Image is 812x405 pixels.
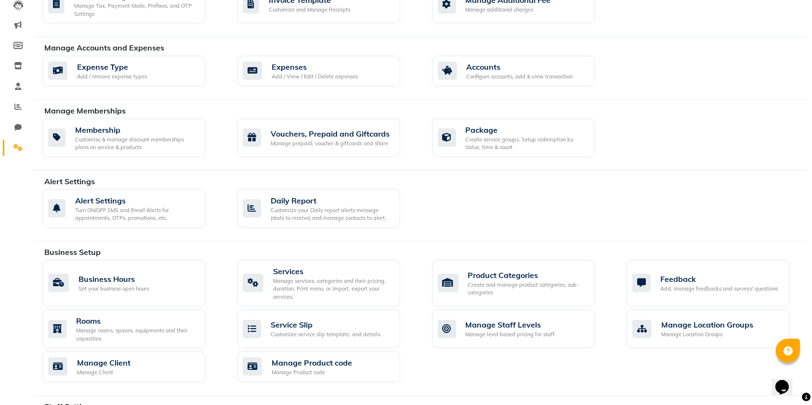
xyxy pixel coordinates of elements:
[272,357,352,368] div: Manage Product code
[271,206,392,222] div: Customize your Daily report alerts message (stats to receive) and manage contacts to alert.
[75,195,197,206] div: Alert Settings
[43,56,223,86] a: Expense TypeAdd / remove expense types
[660,273,778,285] div: Feedback
[75,206,197,222] div: Turn ON/OFF SMS and Email Alerts for appointments, OTPs, promotions, etc.
[271,128,390,139] div: Vouchers, Prepaid and Giftcards
[76,327,197,342] div: Manage rooms, spaces, equipments and their capacities.
[466,136,587,152] div: Create service groups, Setup redemption by Value, time & count
[272,61,358,73] div: Expenses
[466,319,555,330] div: Manage Staff Levels
[627,260,807,306] a: FeedbackAdd, manage feedbacks and surveys' questions
[466,6,551,14] div: Manage additional charges
[432,310,613,348] a: Manage Staff LevelsManage level based pricing for staff
[661,330,753,339] div: Manage Location Groups
[467,61,573,73] div: Accounts
[466,330,555,339] div: Manage level based pricing for staff
[467,73,573,81] div: Configure accounts, add & view transaction
[43,310,223,348] a: RoomsManage rooms, spaces, equipments and their capacities.
[468,281,587,297] div: Create and manage product categories, sub-categories
[627,310,807,348] a: Manage Location GroupsManage Location Groups
[74,2,197,18] div: Manage Tax, Payment Mode, Prefixes, and OTP Settings
[237,310,418,348] a: Service SlipCustomize service slip template, and details.
[272,73,358,81] div: Add / View / Edit / Delete expenses
[79,285,149,293] div: Set your business open hours
[273,266,392,277] div: Services
[77,368,131,377] div: Manage Client
[75,124,197,136] div: Membership
[660,285,778,293] div: Add, manage feedbacks and surveys' questions
[661,319,753,330] div: Manage Location Groups
[43,352,223,382] a: Manage ClientManage Client
[79,273,149,285] div: Business Hours
[271,139,390,148] div: Manage prepaid, voucher & giftcards and share
[468,269,587,281] div: Product Categories
[75,136,197,152] div: Customise & manage discount memberships plans on service & products
[77,61,147,73] div: Expense Type
[237,56,418,86] a: ExpensesAdd / View / Edit / Delete expenses
[43,119,223,157] a: MembershipCustomise & manage discount memberships plans on service & products
[273,277,392,301] div: Manage services, categories and their pricing, duration. Print menu, or import, export your servi...
[43,260,223,306] a: Business HoursSet your business open hours
[466,124,587,136] div: Package
[77,357,131,368] div: Manage Client
[432,260,613,306] a: Product CategoriesCreate and manage product categories, sub-categories
[432,119,613,157] a: PackageCreate service groups, Setup redemption by Value, time & count
[237,119,418,157] a: Vouchers, Prepaid and GiftcardsManage prepaid, voucher & giftcards and share
[271,195,392,206] div: Daily Report
[271,330,381,339] div: Customize service slip template, and details.
[43,190,223,228] a: Alert SettingsTurn ON/OFF SMS and Email Alerts for appointments, OTPs, promotions, etc.
[76,315,197,327] div: Rooms
[237,260,418,306] a: ServicesManage services, categories and their pricing, duration. Print menu, or import, export yo...
[272,368,352,377] div: Manage Product code
[269,6,350,14] div: Customize and Manage Receipts
[237,190,418,228] a: Daily ReportCustomize your Daily report alerts message (stats to receive) and manage contacts to ...
[237,352,418,382] a: Manage Product codeManage Product code
[77,73,147,81] div: Add / remove expense types
[772,367,802,395] iframe: chat widget
[271,319,381,330] div: Service Slip
[432,56,613,86] a: AccountsConfigure accounts, add & view transaction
